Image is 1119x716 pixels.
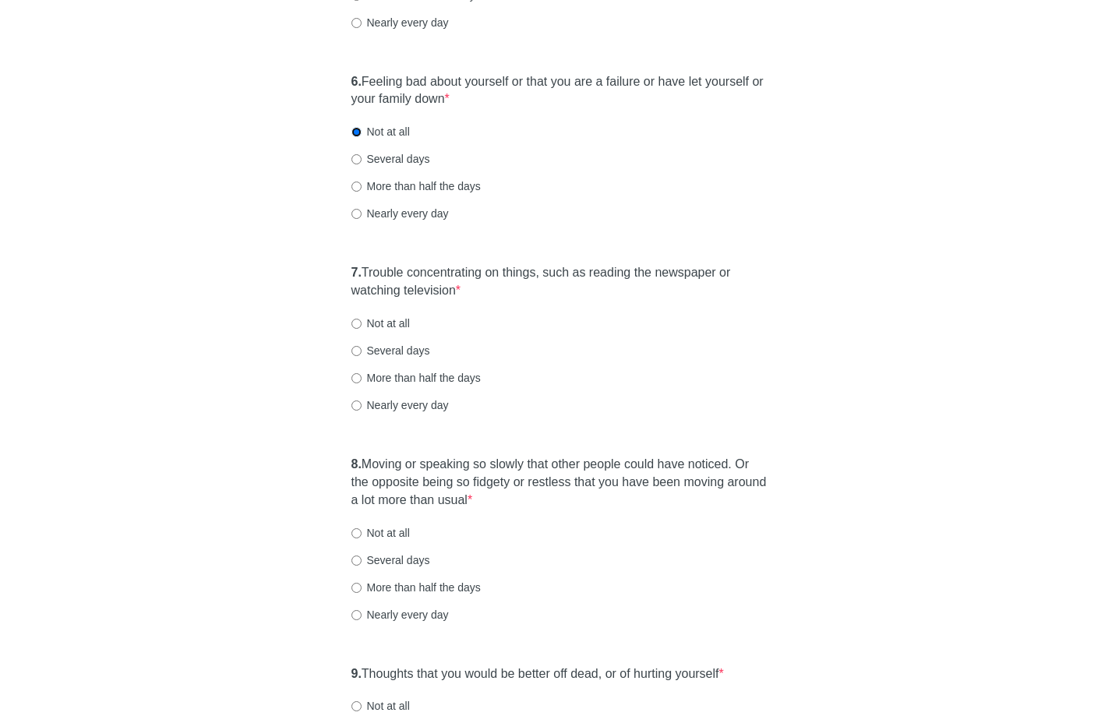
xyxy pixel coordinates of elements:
[351,264,768,300] label: Trouble concentrating on things, such as reading the newspaper or watching television
[351,373,362,383] input: More than half the days
[351,343,430,358] label: Several days
[351,583,362,593] input: More than half the days
[351,154,362,164] input: Several days
[351,124,410,139] label: Not at all
[351,698,410,714] label: Not at all
[351,525,410,541] label: Not at all
[351,457,362,471] strong: 8.
[351,18,362,28] input: Nearly every day
[351,400,362,411] input: Nearly every day
[351,665,724,683] label: Thoughts that you would be better off dead, or of hurting yourself
[351,610,362,620] input: Nearly every day
[351,370,481,386] label: More than half the days
[351,319,362,329] input: Not at all
[351,528,362,538] input: Not at all
[351,346,362,356] input: Several days
[351,15,449,30] label: Nearly every day
[351,182,362,192] input: More than half the days
[351,667,362,680] strong: 9.
[351,75,362,88] strong: 6.
[351,178,481,194] label: More than half the days
[351,266,362,279] strong: 7.
[351,73,768,109] label: Feeling bad about yourself or that you are a failure or have let yourself or your family down
[351,316,410,331] label: Not at all
[351,580,481,595] label: More than half the days
[351,552,430,568] label: Several days
[351,397,449,413] label: Nearly every day
[351,206,449,221] label: Nearly every day
[351,607,449,623] label: Nearly every day
[351,556,362,566] input: Several days
[351,701,362,711] input: Not at all
[351,151,430,167] label: Several days
[351,127,362,137] input: Not at all
[351,456,768,510] label: Moving or speaking so slowly that other people could have noticed. Or the opposite being so fidge...
[351,209,362,219] input: Nearly every day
